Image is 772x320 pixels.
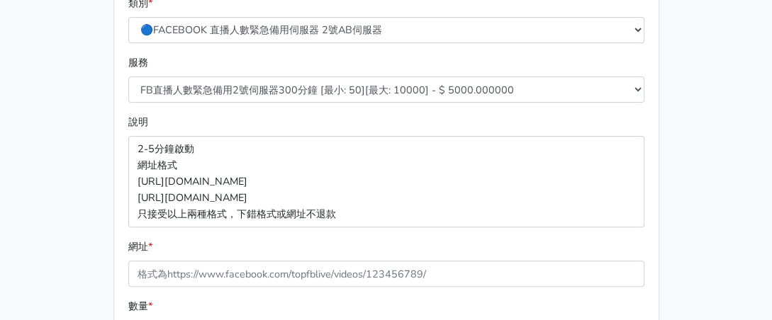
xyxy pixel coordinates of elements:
[128,298,152,314] label: 數量
[128,239,152,255] label: 網址
[128,114,148,130] label: 說明
[128,136,644,227] p: 2-5分鐘啟動 網址格式 [URL][DOMAIN_NAME] [URL][DOMAIN_NAME] 只接受以上兩種格式，下錯格式或網址不退款
[128,55,148,71] label: 服務
[128,261,644,287] input: 格式為https://www.facebook.com/topfblive/videos/123456789/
